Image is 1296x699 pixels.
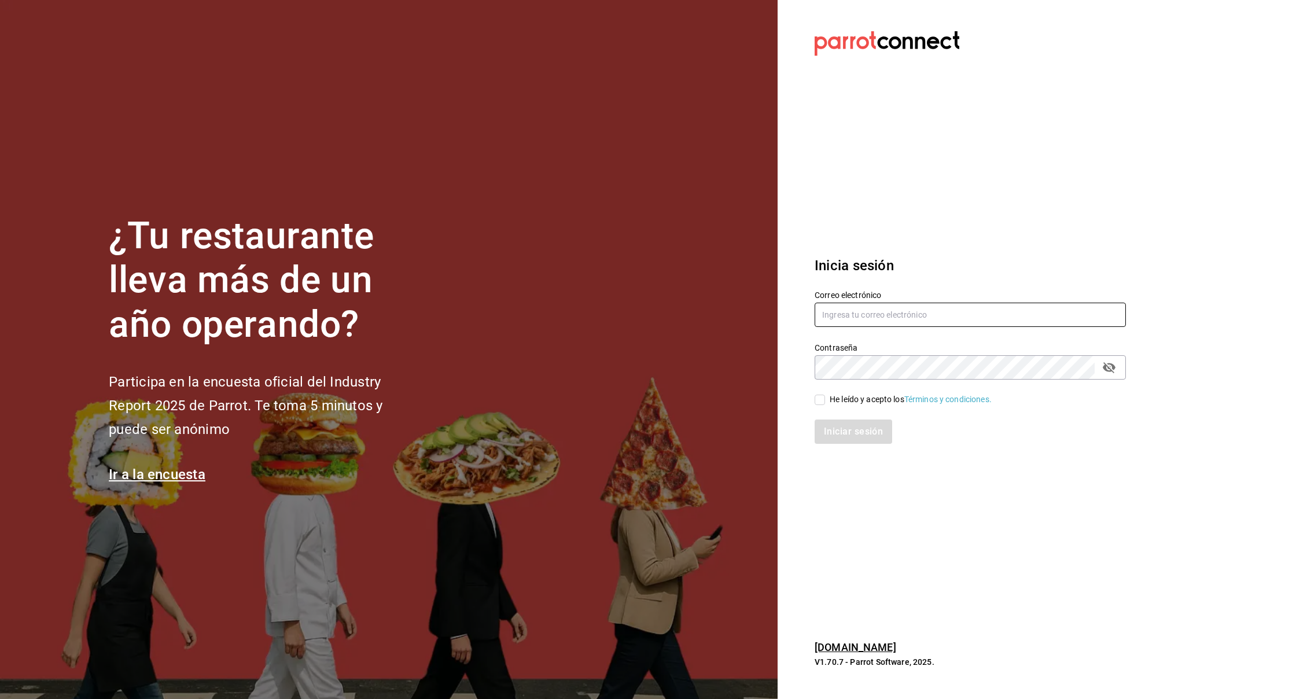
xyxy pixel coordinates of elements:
[109,370,421,441] h2: Participa en la encuesta oficial del Industry Report 2025 de Parrot. Te toma 5 minutos y puede se...
[830,393,992,406] div: He leído y acepto los
[815,641,896,653] a: [DOMAIN_NAME]
[109,214,421,347] h1: ¿Tu restaurante lleva más de un año operando?
[904,395,992,404] a: Términos y condiciones.
[109,466,205,483] a: Ir a la encuesta
[815,303,1126,327] input: Ingresa tu correo electrónico
[1099,358,1119,377] button: passwordField
[815,656,1126,668] p: V1.70.7 - Parrot Software, 2025.
[815,343,1126,351] label: Contraseña
[815,255,1126,276] h3: Inicia sesión
[815,290,1126,299] label: Correo electrónico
